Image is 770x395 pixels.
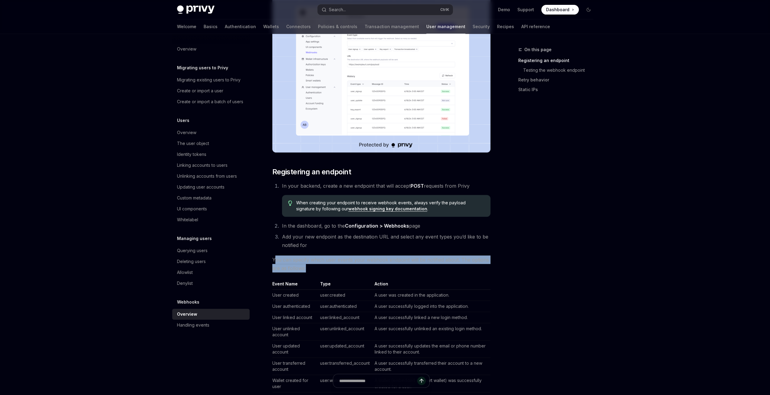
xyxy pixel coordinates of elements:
td: user.authenticated [318,301,372,312]
div: Unlinking accounts from users [177,173,237,180]
a: Querying users [172,245,250,256]
td: user.transferred_account [318,358,372,375]
h5: Managing users [177,235,212,242]
a: The user object [172,138,250,149]
a: Transaction management [365,19,419,34]
span: In the dashboard, go to the page [282,223,420,229]
a: Handling events [172,320,250,331]
h5: Migrating users to Privy [177,64,228,71]
a: Wallets [263,19,279,34]
span: You can specify which user events your webhook endpoint will be notified about. The options are a... [272,255,490,272]
a: Overview [172,127,250,138]
td: user.created [318,290,372,301]
a: Custom metadata [172,193,250,203]
td: User created [272,290,318,301]
a: Denylist [172,278,250,289]
a: Recipes [497,19,514,34]
a: User management [426,19,465,34]
a: webhook signing key documentation [348,206,427,212]
a: UI components [172,203,250,214]
td: user.unlinked_account [318,323,372,341]
div: The user object [177,140,209,147]
a: API reference [521,19,550,34]
a: Static IPs [518,85,598,94]
a: Retry behavior [518,75,598,85]
a: Whitelabel [172,214,250,225]
a: Registering an endpoint [518,56,598,65]
a: Policies & controls [318,19,357,34]
a: Basics [204,19,218,34]
div: Search... [329,6,346,13]
div: Overview [177,45,196,53]
span: Registering an endpoint [272,167,351,177]
td: A user successfully transferred their account to a new account. [372,358,490,375]
span: When creating your endpoint to receive webhook events, always verify the payload signature by fol... [296,200,484,212]
h5: Webhooks [177,298,199,306]
a: Security [473,19,490,34]
a: Linking accounts to users [172,160,250,171]
div: Overview [177,129,196,136]
a: Authentication [225,19,256,34]
td: A user successfully updates the email or phone number linked to their account. [372,341,490,358]
div: Overview [177,311,197,318]
th: Action [372,281,490,290]
div: Allowlist [177,269,193,276]
a: Deleting users [172,256,250,267]
span: Dashboard [546,7,569,13]
td: User unlinked account [272,323,318,341]
a: Demo [498,7,510,13]
div: Denylist [177,280,193,287]
span: In your backend, create a new endpoint that will accept requests from Privy [282,183,470,189]
strong: Configuration > Webhooks [345,223,409,229]
button: Send message [417,377,426,385]
div: UI components [177,205,207,212]
a: Connectors [286,19,311,34]
td: User linked account [272,312,318,323]
a: Overview [172,309,250,320]
div: Linking accounts to users [177,162,228,169]
div: Create or import a batch of users [177,98,243,105]
td: A user successfully unlinked an existing login method. [372,323,490,341]
h5: Users [177,117,189,124]
a: Updating user accounts [172,182,250,193]
div: Deleting users [177,258,206,265]
a: Identity tokens [172,149,250,160]
a: Overview [172,44,250,54]
a: Support [517,7,534,13]
span: Add your new endpoint as the destination URL and select any event types you’d like to be notified... [282,234,488,248]
div: Updating user accounts [177,183,224,191]
td: User authenticated [272,301,318,312]
span: Ctrl K [440,7,449,12]
a: Welcome [177,19,196,34]
div: Whitelabel [177,216,198,223]
td: A user successfully logged into the application. [372,301,490,312]
strong: POST [411,183,424,189]
th: Type [318,281,372,290]
a: Migrating existing users to Privy [172,74,250,85]
a: Allowlist [172,267,250,278]
div: Querying users [177,247,208,254]
td: user.linked_account [318,312,372,323]
img: dark logo [177,5,215,14]
td: User updated account [272,341,318,358]
td: user.updated_account [318,341,372,358]
a: Unlinking accounts from users [172,171,250,182]
div: Identity tokens [177,151,206,158]
button: Toggle dark mode [584,5,593,15]
a: Create or import a user [172,85,250,96]
td: User transferred account [272,358,318,375]
svg: Tip [288,200,292,206]
a: Testing the webhook endpoint [523,65,598,75]
a: Create or import a batch of users [172,96,250,107]
div: Handling events [177,321,209,329]
div: Custom metadata [177,194,211,202]
a: Dashboard [541,5,579,15]
div: Create or import a user [177,87,223,94]
span: On this page [524,46,552,53]
td: A user successfully linked a new login method. [372,312,490,323]
div: Migrating existing users to Privy [177,76,241,84]
th: Event Name [272,281,318,290]
button: Search...CtrlK [317,4,453,15]
td: A user was created in the application. [372,290,490,301]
